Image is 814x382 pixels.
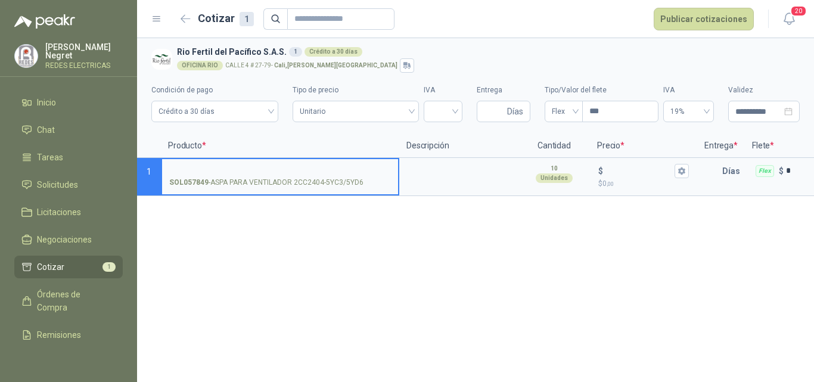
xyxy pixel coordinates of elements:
img: Company Logo [15,45,38,67]
p: $ [598,178,689,190]
a: Inicio [14,91,123,114]
a: Licitaciones [14,201,123,223]
div: OFICINA RIO [177,61,223,70]
span: Remisiones [37,328,81,341]
p: Entrega [697,134,745,158]
button: Publicar cotizaciones [654,8,754,30]
label: IVA [663,85,714,96]
p: Producto [161,134,399,158]
p: CALLE 4 # 27-79 - [225,63,397,69]
button: 20 [778,8,800,30]
span: 19% [670,103,707,120]
span: Tareas [37,151,63,164]
h2: Cotizar [198,10,254,27]
button: $$0,00 [675,164,689,178]
label: Entrega [477,85,530,96]
label: Condición de pago [151,85,278,96]
p: $ [779,164,784,178]
p: $ [598,164,603,178]
span: ,00 [607,181,614,187]
p: Precio [590,134,697,158]
label: Validez [728,85,800,96]
p: REDES ELECTRICAS [45,62,123,69]
p: - ASPA PARA VENTILADOR 2CC2404-5YC3/5YD6 [169,177,363,188]
a: Cotizar1 [14,256,123,278]
a: Negociaciones [14,228,123,251]
span: 0 [602,179,614,188]
h3: Rio Fertil del Pacífico S.A.S. [177,45,795,58]
div: Unidades [536,173,573,183]
a: Remisiones [14,324,123,346]
span: Inicio [37,96,56,109]
span: Licitaciones [37,206,81,219]
a: Solicitudes [14,173,123,196]
strong: Cali , [PERSON_NAME][GEOGRAPHIC_DATA] [274,62,397,69]
p: 10 [551,164,558,173]
div: 1 [240,12,254,26]
img: Logo peakr [14,14,75,29]
img: Company Logo [151,49,172,70]
span: Cotizar [37,260,64,274]
a: Órdenes de Compra [14,283,123,319]
div: 1 [289,47,302,57]
span: Crédito a 30 días [159,103,271,120]
span: 20 [790,5,807,17]
label: IVA [424,85,462,96]
span: Flex [552,103,576,120]
span: Solicitudes [37,178,78,191]
input: $$0,00 [605,166,672,175]
p: Cantidad [518,134,590,158]
span: Chat [37,123,55,136]
span: Unitario [300,103,411,120]
a: Configuración [14,351,123,374]
span: Órdenes de Compra [37,288,111,314]
span: 1 [102,262,116,272]
a: Chat [14,119,123,141]
div: Crédito a 30 días [305,47,362,57]
a: Tareas [14,146,123,169]
p: Descripción [399,134,518,158]
input: SOL057849-ASPA PARA VENTILADOR 2CC2404-5YC3/5YD6 [169,167,391,176]
p: Días [722,159,745,183]
strong: SOL057849 [169,177,209,188]
p: [PERSON_NAME] Negret [45,43,123,60]
label: Tipo/Valor del flete [545,85,658,96]
div: Flex [756,165,774,177]
span: 1 [147,167,151,176]
label: Tipo de precio [293,85,418,96]
span: Negociaciones [37,233,92,246]
span: Días [507,101,523,122]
